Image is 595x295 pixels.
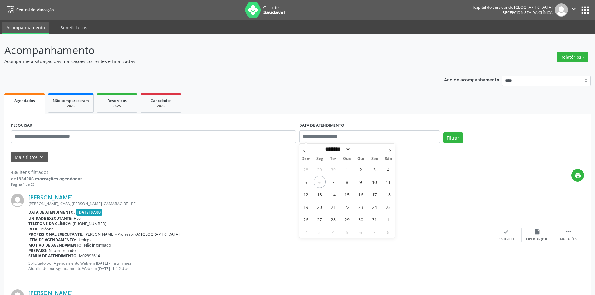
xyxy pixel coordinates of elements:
b: Preparo: [28,248,47,253]
i: print [574,172,581,179]
span: Outubro 14, 2025 [327,188,340,200]
span: [PERSON_NAME] - Professor (A) [GEOGRAPHIC_DATA] [84,232,180,237]
span: Outubro 13, 2025 [314,188,326,200]
div: Exportar (PDF) [526,237,548,242]
span: Outubro 1, 2025 [341,163,353,175]
span: Outubro 21, 2025 [327,201,340,213]
span: Novembro 5, 2025 [341,226,353,238]
p: Solicitado por Agendamento Web em [DATE] - há um mês Atualizado por Agendamento Web em [DATE] - h... [28,261,490,271]
a: [PERSON_NAME] [28,194,73,201]
span: Outubro 17, 2025 [369,188,381,200]
span: Outubro 5, 2025 [300,176,312,188]
span: Outubro 23, 2025 [355,201,367,213]
span: Novembro 3, 2025 [314,226,326,238]
span: Setembro 30, 2025 [327,163,340,175]
span: Novembro 1, 2025 [382,213,394,225]
button: Relatórios [557,52,588,62]
span: Outubro 3, 2025 [369,163,381,175]
b: Senha de atendimento: [28,253,78,258]
span: Não informado [49,248,76,253]
span: Resolvidos [107,98,127,103]
span: Central de Marcação [16,7,54,12]
label: DATA DE ATENDIMENTO [299,121,344,130]
span: Setembro 29, 2025 [314,163,326,175]
div: de [11,175,82,182]
span: Outubro 29, 2025 [341,213,353,225]
span: Sex [368,157,381,161]
span: Hse [74,216,81,221]
i:  [570,6,577,12]
span: Outubro 25, 2025 [382,201,394,213]
p: Acompanhamento [4,42,415,58]
span: Agendados [14,98,35,103]
span: Outubro 16, 2025 [355,188,367,200]
span: Novembro 7, 2025 [369,226,381,238]
a: Central de Marcação [4,5,54,15]
p: Acompanhe a situação das marcações correntes e finalizadas [4,58,415,65]
b: Profissional executante: [28,232,83,237]
span: [DATE] 07:00 [76,209,102,216]
span: Outubro 7, 2025 [327,176,340,188]
img: img [555,3,568,17]
span: Outubro 20, 2025 [314,201,326,213]
i: keyboard_arrow_down [38,154,45,160]
label: PESQUISAR [11,121,32,130]
div: 2025 [53,104,89,108]
a: Beneficiários [56,22,92,33]
span: Outubro 4, 2025 [382,163,394,175]
span: Recepcionista da clínica [503,10,553,15]
span: Outubro 8, 2025 [341,176,353,188]
span: Outubro 11, 2025 [382,176,394,188]
span: Ter [326,157,340,161]
b: Motivo de agendamento: [28,243,83,248]
p: Ano de acompanhamento [444,76,499,83]
span: Outubro 22, 2025 [341,201,353,213]
span: Outubro 12, 2025 [300,188,312,200]
b: Telefone da clínica: [28,221,72,226]
i: insert_drive_file [534,228,541,235]
div: 2025 [145,104,176,108]
span: Qui [354,157,368,161]
div: 2025 [102,104,133,108]
button: Mais filtroskeyboard_arrow_down [11,152,48,163]
span: Cancelados [151,98,171,103]
strong: 1934206 marcações agendadas [16,176,82,182]
div: [PERSON_NAME], CASA, [PERSON_NAME], CAMARAGIBE - PE [28,201,490,206]
span: Novembro 6, 2025 [355,226,367,238]
a: Acompanhamento [2,22,49,34]
div: Hospital do Servidor do [GEOGRAPHIC_DATA] [471,5,553,10]
span: Outubro 15, 2025 [341,188,353,200]
span: Não compareceram [53,98,89,103]
span: [PHONE_NUMBER] [73,221,106,226]
i:  [565,228,572,235]
button: Filtrar [443,132,463,143]
span: Outubro 10, 2025 [369,176,381,188]
button: apps [580,5,591,16]
span: Setembro 28, 2025 [300,163,312,175]
div: Página 1 de 33 [11,182,82,187]
div: Resolvido [498,237,514,242]
div: Mais ações [560,237,577,242]
b: Rede: [28,226,39,232]
span: Novembro 8, 2025 [382,226,394,238]
button: print [571,169,584,182]
span: Urologia [77,237,92,243]
select: Month [323,146,351,152]
span: Outubro 18, 2025 [382,188,394,200]
i: check [503,228,509,235]
button:  [568,3,580,17]
span: Própria [41,226,54,232]
b: Item de agendamento: [28,237,76,243]
b: Data de atendimento: [28,209,75,215]
span: Sáb [381,157,395,161]
span: Outubro 31, 2025 [369,213,381,225]
span: Novembro 4, 2025 [327,226,340,238]
span: M02892614 [79,253,100,258]
span: Outubro 30, 2025 [355,213,367,225]
span: Seg [313,157,326,161]
span: Novembro 2, 2025 [300,226,312,238]
span: Qua [340,157,354,161]
span: Não informado [84,243,111,248]
span: Dom [299,157,313,161]
span: Outubro 2, 2025 [355,163,367,175]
